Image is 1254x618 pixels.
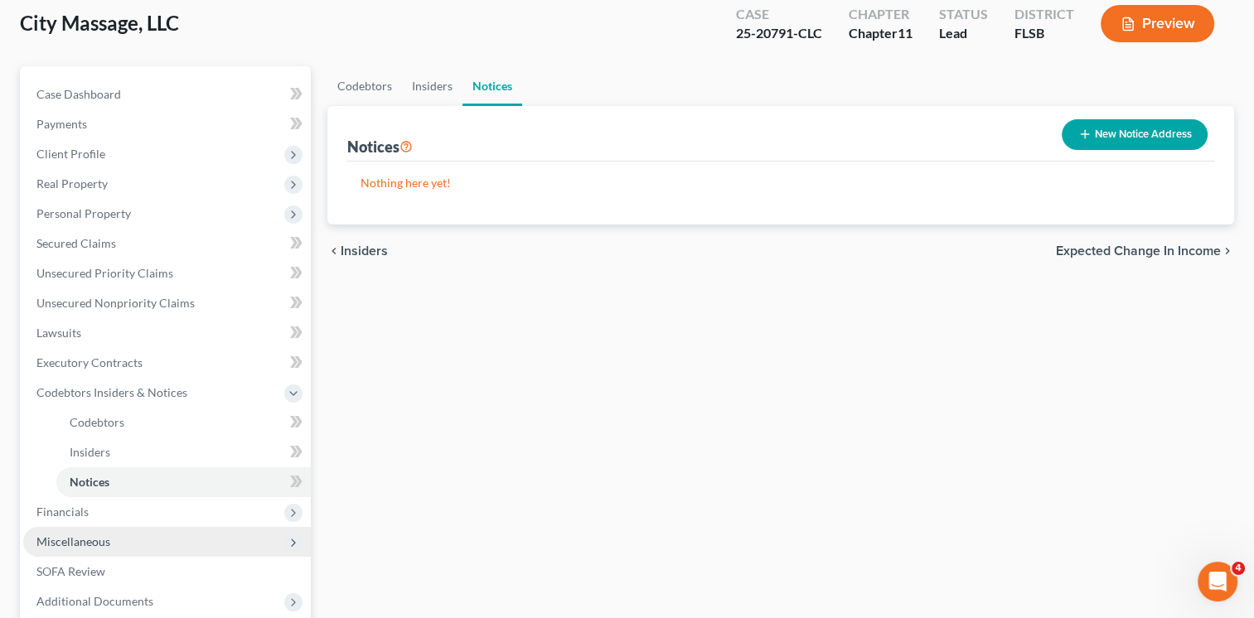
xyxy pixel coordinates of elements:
button: chevron_left Insiders [327,244,388,258]
i: chevron_left [327,244,341,258]
span: Case Dashboard [36,87,121,101]
span: 11 [898,25,913,41]
a: Case Dashboard [23,80,311,109]
a: Notices [462,66,522,106]
span: City Massage, LLC [20,11,179,35]
div: Chapter [849,5,913,24]
span: Unsecured Priority Claims [36,266,173,280]
i: chevron_right [1221,244,1234,258]
iframe: Intercom live chat [1198,562,1237,601]
span: SOFA Review [36,564,105,578]
span: Additional Documents [36,594,153,608]
a: Lawsuits [23,318,311,348]
span: Codebtors [70,415,124,429]
span: Secured Claims [36,236,116,250]
a: Payments [23,109,311,139]
span: Expected Change in Income [1056,244,1221,258]
button: New Notice Address [1062,119,1208,150]
button: Preview [1101,5,1214,42]
span: Personal Property [36,206,131,220]
span: Client Profile [36,147,105,161]
span: Insiders [70,445,110,459]
div: FLSB [1014,24,1074,43]
div: Chapter [849,24,913,43]
a: Unsecured Priority Claims [23,258,311,288]
span: Insiders [341,244,388,258]
a: Codebtors [327,66,402,106]
span: Payments [36,117,87,131]
span: Financials [36,505,89,519]
div: Notices [347,137,413,157]
div: Status [939,5,988,24]
div: 25-20791-CLC [736,24,822,43]
a: Codebtors [56,408,311,437]
span: Real Property [36,176,108,191]
a: Unsecured Nonpriority Claims [23,288,311,318]
span: Unsecured Nonpriority Claims [36,296,195,310]
span: Lawsuits [36,326,81,340]
a: Insiders [56,437,311,467]
span: Codebtors Insiders & Notices [36,385,187,399]
a: Secured Claims [23,229,311,258]
span: Executory Contracts [36,355,143,369]
p: Nothing here yet! [361,175,1201,191]
span: 4 [1232,562,1245,575]
div: Case [736,5,822,24]
span: Notices [70,475,109,489]
div: District [1014,5,1074,24]
a: Executory Contracts [23,348,311,378]
div: Lead [939,24,988,43]
span: Miscellaneous [36,534,110,548]
a: SOFA Review [23,557,311,587]
button: Expected Change in Income chevron_right [1056,244,1234,258]
a: Notices [56,467,311,497]
a: Insiders [402,66,462,106]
